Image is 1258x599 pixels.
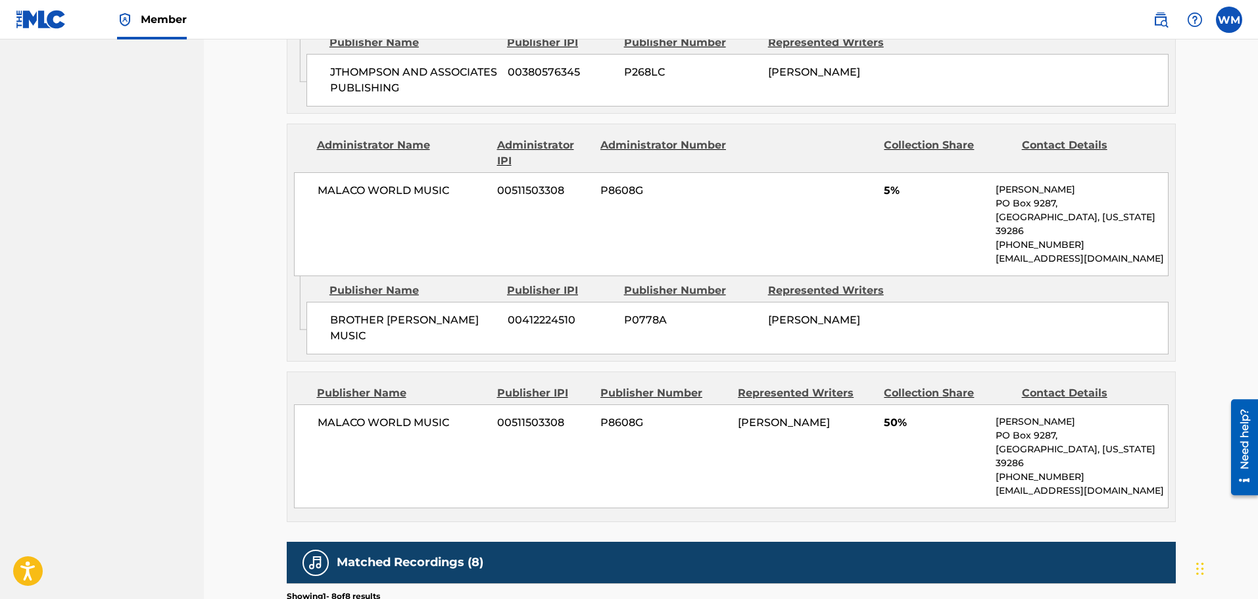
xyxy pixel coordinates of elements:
p: [PERSON_NAME] [996,183,1167,197]
div: Help [1182,7,1208,33]
div: Administrator Number [600,137,728,169]
span: [PERSON_NAME] [768,314,860,326]
span: [PERSON_NAME] [738,416,830,429]
iframe: Chat Widget [1192,536,1258,599]
span: 00511503308 [497,415,591,431]
img: help [1187,12,1203,28]
div: Publisher Name [329,283,497,299]
div: Represented Writers [738,385,874,401]
div: Publisher IPI [507,35,614,51]
div: Collection Share [884,385,1011,401]
span: 50% [884,415,986,431]
div: Contact Details [1022,137,1149,169]
p: [EMAIL_ADDRESS][DOMAIN_NAME] [996,484,1167,498]
div: Publisher Name [317,385,487,401]
img: MLC Logo [16,10,66,29]
span: Member [141,12,187,27]
p: [EMAIL_ADDRESS][DOMAIN_NAME] [996,252,1167,266]
span: 5% [884,183,986,199]
span: MALACO WORLD MUSIC [318,415,488,431]
span: BROTHER [PERSON_NAME] MUSIC [330,312,498,344]
span: P8608G [600,415,728,431]
div: Publisher IPI [497,385,591,401]
span: P0778A [624,312,758,328]
span: 00511503308 [497,183,591,199]
img: search [1153,12,1169,28]
p: PO Box 9287, [996,429,1167,443]
span: 00380576345 [508,64,614,80]
p: [PERSON_NAME] [996,415,1167,429]
iframe: Resource Center [1221,394,1258,500]
div: Contact Details [1022,385,1149,401]
div: Administrator Name [317,137,487,169]
p: PO Box 9287, [996,197,1167,210]
div: Publisher Number [624,35,758,51]
div: Represented Writers [768,35,902,51]
span: MALACO WORLD MUSIC [318,183,488,199]
div: Publisher Number [624,283,758,299]
span: P8608G [600,183,728,199]
p: [PHONE_NUMBER] [996,238,1167,252]
div: User Menu [1216,7,1242,33]
p: [PHONE_NUMBER] [996,470,1167,484]
div: Publisher Name [329,35,497,51]
div: Represented Writers [768,283,902,299]
div: Collection Share [884,137,1011,169]
a: Public Search [1148,7,1174,33]
span: P268LC [624,64,758,80]
span: [PERSON_NAME] [768,66,860,78]
div: Drag [1196,549,1204,588]
span: JTHOMPSON AND ASSOCIATES PUBLISHING [330,64,498,96]
p: [GEOGRAPHIC_DATA], [US_STATE] 39286 [996,210,1167,238]
img: Matched Recordings [308,555,324,571]
div: Administrator IPI [497,137,591,169]
span: 00412224510 [508,312,614,328]
h5: Matched Recordings (8) [337,555,483,570]
img: Top Rightsholder [117,12,133,28]
div: Publisher IPI [507,283,614,299]
p: [GEOGRAPHIC_DATA], [US_STATE] 39286 [996,443,1167,470]
div: Publisher Number [600,385,728,401]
